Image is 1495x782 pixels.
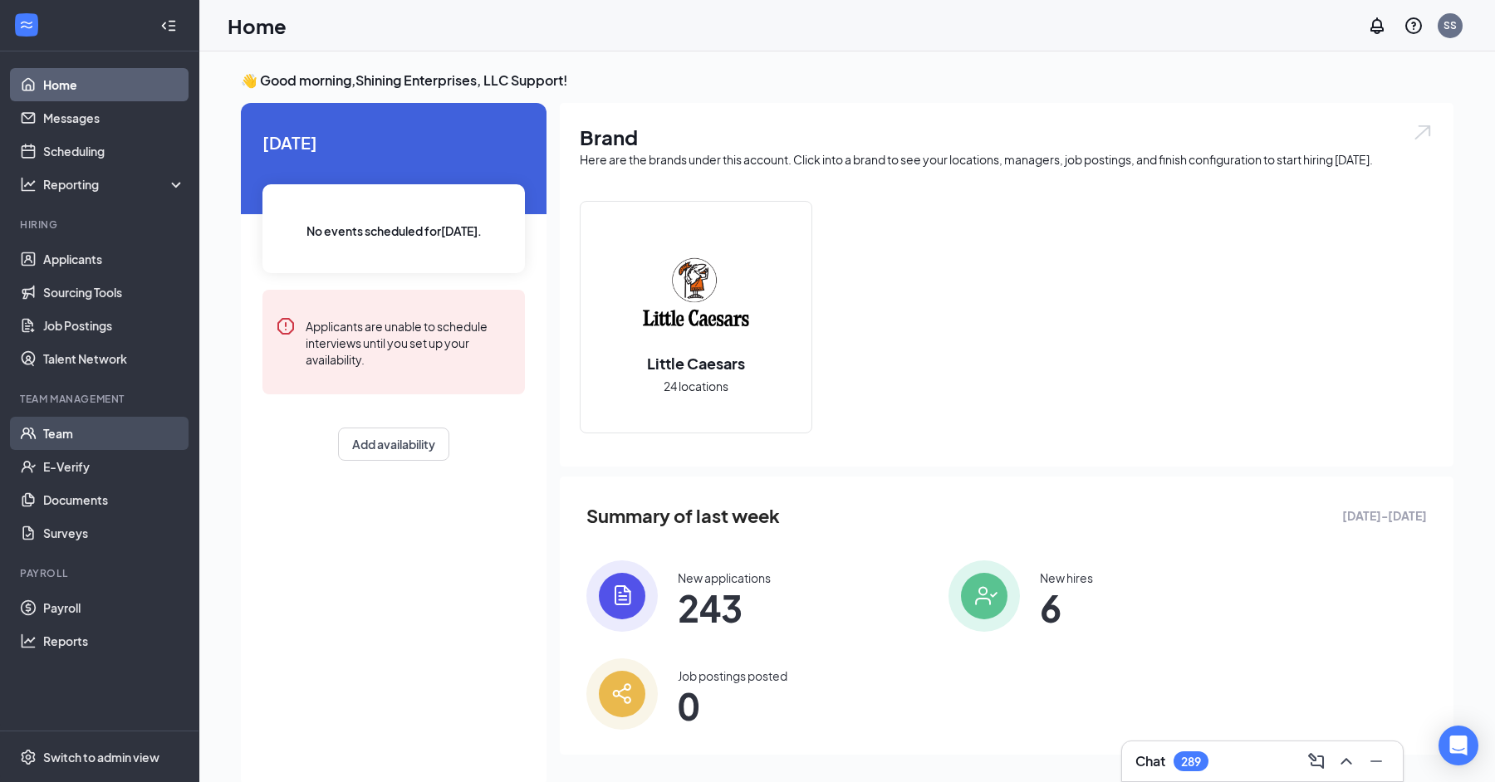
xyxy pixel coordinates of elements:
[43,101,185,134] a: Messages
[1040,569,1093,586] div: New hires
[241,71,1453,90] h3: 👋 Good morning, Shining Enterprises, LLC Support !
[338,428,449,461] button: Add availability
[276,316,296,336] svg: Error
[1367,16,1387,36] svg: Notifications
[678,667,787,684] div: Job postings posted
[580,151,1434,168] div: Here are the brands under this account. Click into a brand to see your locations, managers, job p...
[43,749,159,765] div: Switch to admin view
[43,483,185,516] a: Documents
[678,569,771,586] div: New applications
[20,217,182,232] div: Hiring
[643,240,749,346] img: Little Caesars
[20,392,182,406] div: Team Management
[43,309,185,342] a: Job Postings
[43,417,185,450] a: Team
[228,12,287,40] h1: Home
[43,516,185,550] a: Surveys
[586,501,780,530] span: Summary of last week
[1181,755,1201,769] div: 289
[43,591,185,624] a: Payroll
[20,566,182,580] div: Payroll
[20,749,37,765] svg: Settings
[18,17,35,33] svg: WorkstreamLogo
[1040,593,1093,623] span: 6
[1363,748,1390,775] button: Minimize
[43,242,185,276] a: Applicants
[43,176,186,193] div: Reporting
[43,342,185,375] a: Talent Network
[160,17,177,34] svg: Collapse
[586,560,658,632] img: icon
[43,276,185,309] a: Sourcing Tools
[20,176,37,193] svg: Analysis
[306,316,512,368] div: Applicants are unable to schedule interviews until you set up your availability.
[1444,18,1457,32] div: SS
[43,450,185,483] a: E-Verify
[948,560,1020,632] img: icon
[43,134,185,168] a: Scheduling
[1404,16,1424,36] svg: QuestionInfo
[1303,748,1330,775] button: ComposeMessage
[43,624,185,657] a: Reports
[678,691,787,721] span: 0
[1366,751,1386,771] svg: Minimize
[678,593,771,623] span: 243
[43,68,185,101] a: Home
[262,130,525,155] span: [DATE]
[1336,751,1356,771] svg: ChevronUp
[1135,752,1165,770] h3: Chat
[630,353,762,374] h2: Little Caesars
[664,377,728,395] span: 24 locations
[1439,726,1478,765] div: Open Intercom Messenger
[1306,751,1326,771] svg: ComposeMessage
[1412,123,1434,142] img: open.6027fd2a22e1237b5b06.svg
[306,222,482,240] span: No events scheduled for [DATE] .
[580,123,1434,151] h1: Brand
[586,658,658,730] img: icon
[1342,506,1427,525] span: [DATE] - [DATE]
[1333,748,1360,775] button: ChevronUp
